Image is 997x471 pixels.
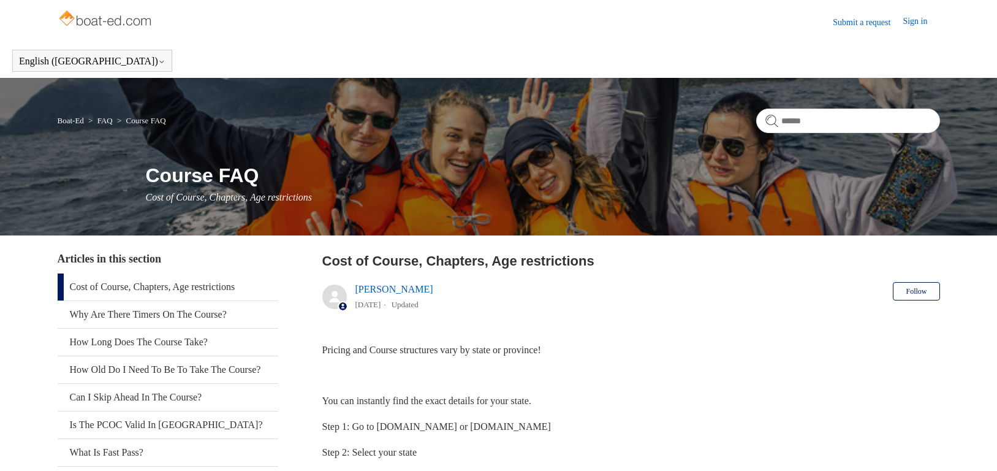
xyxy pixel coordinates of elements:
[756,109,940,133] input: Search
[355,300,381,309] time: 04/08/2025, 10:01
[58,274,278,301] a: Cost of Course, Chapters, Age restrictions
[19,56,165,67] button: English ([GEOGRAPHIC_DATA])
[86,116,115,125] li: FAQ
[58,7,155,32] img: Boat-Ed Help Center home page
[58,439,278,466] a: What Is Fast Pass?
[58,329,278,356] a: How Long Does The Course Take?
[58,412,278,438] a: Is The PCOC Valid In [GEOGRAPHIC_DATA]?
[146,161,940,190] h1: Course FAQ
[58,356,278,383] a: How Old Do I Need To Be To Take The Course?
[58,116,84,125] a: Boat-Ed
[146,192,313,202] span: Cost of Course, Chapters, Age restrictions
[392,300,419,309] li: Updated
[956,430,988,462] div: Live chat
[58,301,278,328] a: Why Are There Timers On The Course?
[893,282,939,301] button: Follow Article
[58,116,86,125] li: Boat-Ed
[97,116,113,125] a: FAQ
[322,251,940,271] h2: Cost of Course, Chapters, Age restrictions
[355,284,433,294] a: [PERSON_NAME]
[322,396,531,406] span: You can instantly find the exact details for your state.
[58,384,278,411] a: Can I Skip Ahead In The Course?
[322,345,541,355] span: Pricing and Course structures vary by state or province!
[903,15,939,29] a: Sign in
[126,116,166,125] a: Course FAQ
[115,116,166,125] li: Course FAQ
[833,16,903,29] a: Submit a request
[322,447,417,458] span: Step 2: Select your state
[322,421,551,432] span: Step 1: Go to [DOMAIN_NAME] or [DOMAIN_NAME]
[58,253,161,265] span: Articles in this section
